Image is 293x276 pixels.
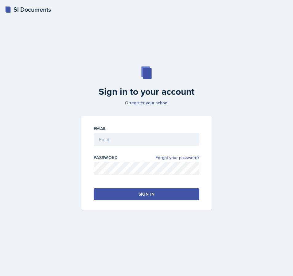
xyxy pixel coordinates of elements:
[139,191,154,197] div: Sign in
[78,100,215,106] p: Or
[78,86,215,97] h2: Sign in to your account
[130,100,168,106] a: register your school
[94,188,199,200] button: Sign in
[94,133,199,146] input: Email
[155,154,199,161] a: Forgot your password?
[5,5,51,14] a: SI Documents
[94,126,107,132] label: Email
[94,154,118,161] label: Password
